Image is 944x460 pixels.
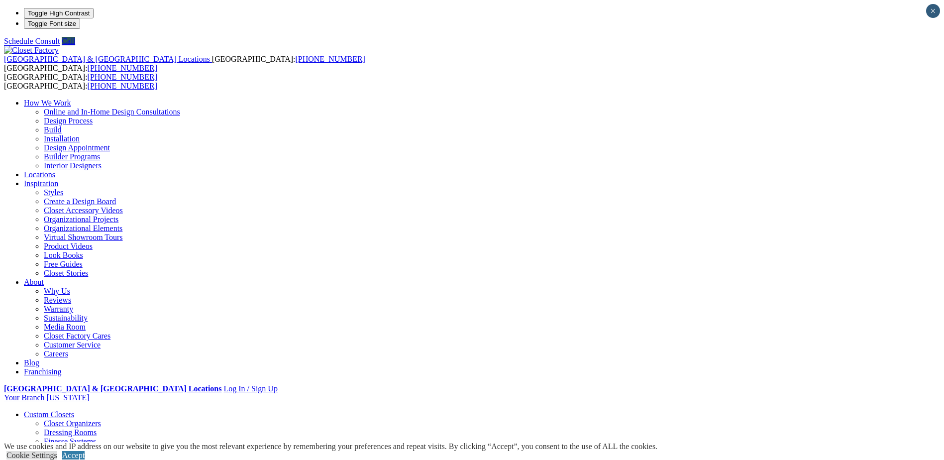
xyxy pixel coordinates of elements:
[44,242,93,250] a: Product Videos
[44,134,80,143] a: Installation
[44,332,110,340] a: Closet Factory Cares
[44,116,93,125] a: Design Process
[28,20,76,27] span: Toggle Font size
[4,37,60,45] a: Schedule Consult
[44,224,122,232] a: Organizational Elements
[4,55,212,63] a: [GEOGRAPHIC_DATA] & [GEOGRAPHIC_DATA] Locations
[24,367,62,376] a: Franchising
[44,233,123,241] a: Virtual Showroom Tours
[62,37,75,45] a: Call
[28,9,90,17] span: Toggle High Contrast
[46,393,89,402] span: [US_STATE]
[44,323,86,331] a: Media Room
[44,143,110,152] a: Design Appointment
[4,442,657,451] div: We use cookies and IP address on our website to give you the most relevant experience by remember...
[24,358,39,367] a: Blog
[24,18,80,29] button: Toggle Font size
[44,206,123,215] a: Closet Accessory Videos
[24,99,71,107] a: How We Work
[926,4,940,18] button: Close
[44,341,101,349] a: Customer Service
[24,179,58,188] a: Inspiration
[44,314,88,322] a: Sustainability
[24,170,55,179] a: Locations
[88,82,157,90] a: [PHONE_NUMBER]
[4,393,89,402] a: Your Branch [US_STATE]
[44,197,116,206] a: Create a Design Board
[44,287,70,295] a: Why Us
[6,451,57,460] a: Cookie Settings
[44,108,180,116] a: Online and In-Home Design Consultations
[4,73,157,90] span: [GEOGRAPHIC_DATA]: [GEOGRAPHIC_DATA]:
[44,305,73,313] a: Warranty
[44,437,96,446] a: Finesse Systems
[44,215,118,224] a: Organizational Projects
[44,269,88,277] a: Closet Stories
[4,393,44,402] span: Your Branch
[44,251,83,259] a: Look Books
[4,46,59,55] img: Closet Factory
[295,55,365,63] a: [PHONE_NUMBER]
[4,55,365,72] span: [GEOGRAPHIC_DATA]: [GEOGRAPHIC_DATA]:
[62,451,85,460] a: Accept
[44,296,71,304] a: Reviews
[44,188,63,197] a: Styles
[44,428,97,437] a: Dressing Rooms
[24,278,44,286] a: About
[44,349,68,358] a: Careers
[44,419,101,428] a: Closet Organizers
[88,73,157,81] a: [PHONE_NUMBER]
[24,8,94,18] button: Toggle High Contrast
[44,260,83,268] a: Free Guides
[24,410,74,419] a: Custom Closets
[44,152,100,161] a: Builder Programs
[44,161,102,170] a: Interior Designers
[88,64,157,72] a: [PHONE_NUMBER]
[44,125,62,134] a: Build
[223,384,277,393] a: Log In / Sign Up
[4,55,210,63] span: [GEOGRAPHIC_DATA] & [GEOGRAPHIC_DATA] Locations
[4,384,221,393] a: [GEOGRAPHIC_DATA] & [GEOGRAPHIC_DATA] Locations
